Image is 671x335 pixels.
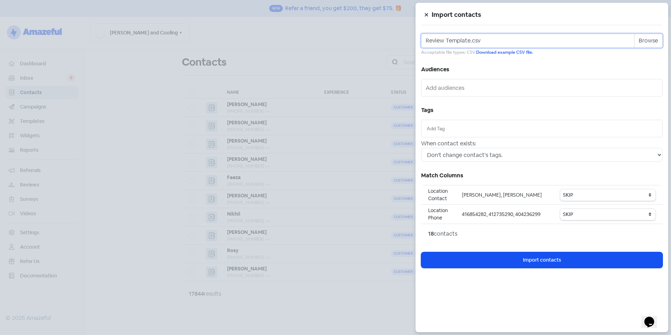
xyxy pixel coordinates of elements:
[428,230,656,238] div: contacts
[476,50,533,55] a: Download example CSV file.
[421,205,455,224] td: Location Phone
[421,139,663,148] div: When contact exists:
[421,252,663,268] button: Import contacts
[426,82,659,93] input: Add audiences
[421,170,663,181] h5: Match Columns
[432,9,663,20] h5: Import contacts
[455,205,553,224] td: 416854282, 412735290, 404236299
[642,307,664,328] iframe: chat widget
[421,49,663,56] small: Acceptable file types: CSV.
[421,64,663,75] h5: Audiences
[455,185,553,205] td: [PERSON_NAME], [PERSON_NAME]
[421,105,663,116] h5: Tags
[427,125,657,132] input: Add Tag
[421,185,455,205] td: Location Contact
[428,230,434,237] strong: 18
[523,256,561,264] span: Import contacts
